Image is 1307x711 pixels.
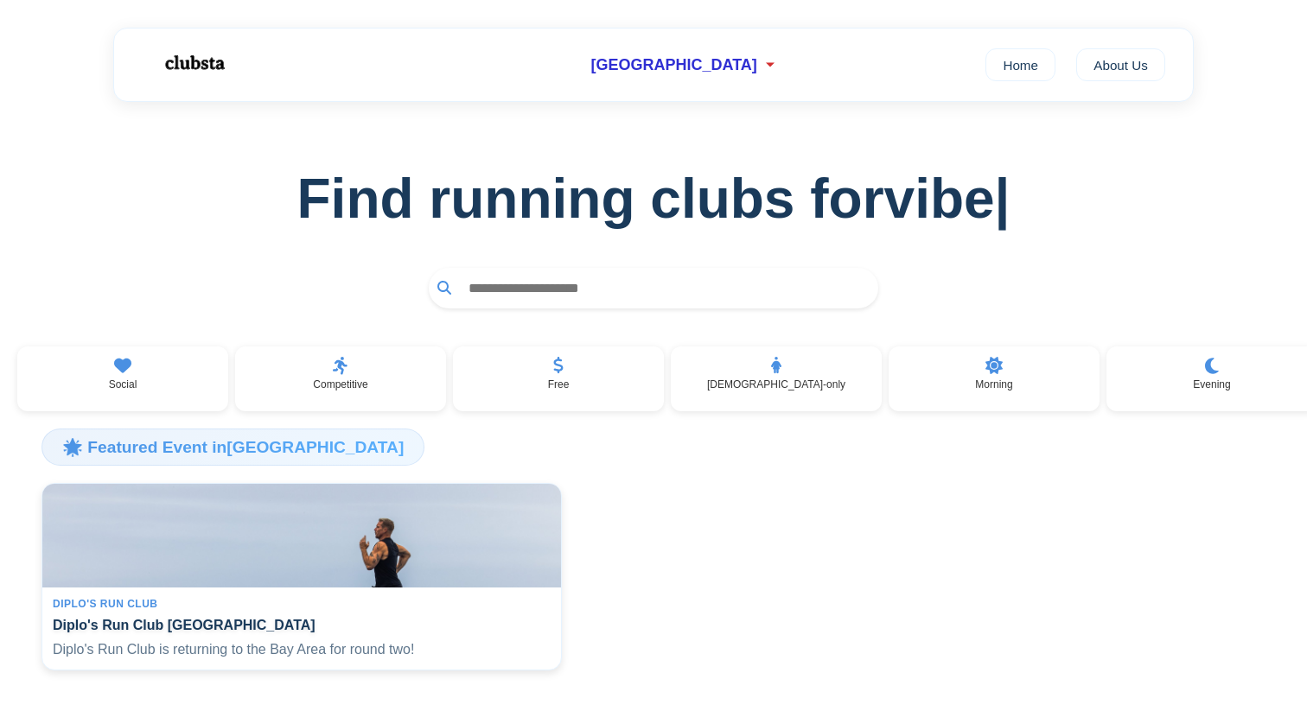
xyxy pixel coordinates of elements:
[884,167,1011,231] span: vibe
[1076,48,1165,81] a: About Us
[313,378,367,390] p: Competitive
[975,378,1012,390] p: Morning
[42,484,561,587] img: Diplo's Run Club San Francisco
[590,56,756,74] span: [GEOGRAPHIC_DATA]
[41,429,424,465] h3: 🌟 Featured Event in [GEOGRAPHIC_DATA]
[28,167,1279,231] h1: Find running clubs for
[53,598,551,610] div: Diplo's Run Club
[1193,378,1230,390] p: Evening
[995,168,1011,230] span: |
[109,378,137,390] p: Social
[548,378,570,390] p: Free
[985,48,1055,81] a: Home
[53,640,551,659] p: Diplo's Run Club is returning to the Bay Area for round two!
[707,378,845,390] p: [DEMOGRAPHIC_DATA]-only
[142,41,245,85] img: Logo
[53,617,551,633] h4: Diplo's Run Club [GEOGRAPHIC_DATA]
